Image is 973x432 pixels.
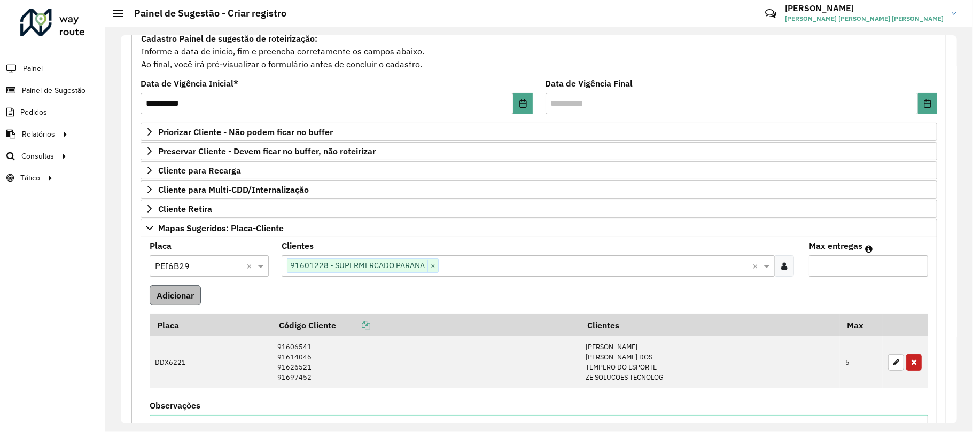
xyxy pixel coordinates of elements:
span: Painel de Sugestão [22,85,85,96]
span: Relatórios [22,129,55,140]
span: [PERSON_NAME] [PERSON_NAME] [PERSON_NAME] [785,14,944,23]
div: Informe a data de inicio, fim e preencha corretamente os campos abaixo. Ao final, você irá pré-vi... [141,32,937,71]
span: Painel [23,63,43,74]
a: Mapas Sugeridos: Placa-Cliente [141,219,937,237]
button: Choose Date [918,93,937,114]
span: Clear all [752,260,761,272]
span: Consultas [21,151,54,162]
span: Priorizar Cliente - Não podem ficar no buffer [158,128,333,136]
label: Placa [150,239,172,252]
button: Adicionar [150,285,201,305]
button: Choose Date [513,93,533,114]
th: Clientes [580,314,840,336]
span: 91601228 - SUPERMERCADO PARANA [287,259,427,272]
td: 5 [840,336,883,388]
label: Clientes [282,239,314,252]
a: Preservar Cliente - Devem ficar no buffer, não roteirizar [141,142,937,160]
span: Cliente para Multi-CDD/Internalização [158,185,309,194]
span: Mapas Sugeridos: Placa-Cliente [158,224,284,232]
span: Pedidos [20,107,47,118]
label: Data de Vigência Final [546,77,633,90]
a: Cliente para Recarga [141,161,937,179]
a: Cliente Retira [141,200,937,218]
span: Preservar Cliente - Devem ficar no buffer, não roteirizar [158,147,376,155]
label: Data de Vigência Inicial [141,77,238,90]
h2: Painel de Sugestão - Criar registro [123,7,286,19]
label: Max entregas [809,239,862,252]
label: Observações [150,399,200,412]
a: Contato Rápido [759,2,782,25]
span: Cliente para Recarga [158,166,241,175]
span: × [427,260,438,272]
td: DDX6221 [150,336,271,388]
span: Cliente Retira [158,205,212,213]
h3: [PERSON_NAME] [785,3,944,13]
a: Copiar [336,320,370,331]
strong: Cadastro Painel de sugestão de roteirização: [141,33,317,44]
td: [PERSON_NAME] [PERSON_NAME] DOS TEMPERO DO ESPORTE ZE SOLUCOES TECNOLOG [580,336,840,388]
span: Tático [20,172,40,184]
a: Priorizar Cliente - Não podem ficar no buffer [141,123,937,141]
span: Clear all [246,260,255,272]
td: 91606541 91614046 91626521 91697452 [271,336,580,388]
a: Cliente para Multi-CDD/Internalização [141,180,937,199]
th: Placa [150,314,271,336]
th: Max [840,314,883,336]
em: Máximo de clientes que serão colocados na mesma rota com os clientes informados [865,245,873,253]
th: Código Cliente [271,314,580,336]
